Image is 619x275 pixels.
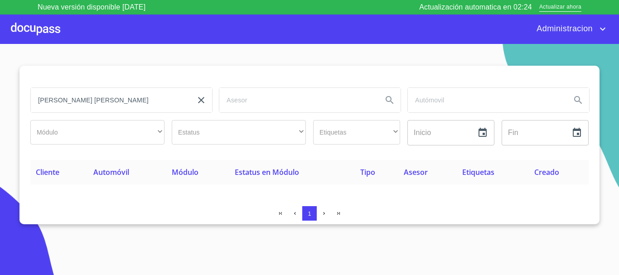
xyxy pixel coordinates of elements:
[379,89,401,111] button: Search
[235,167,299,177] span: Estatus en Módulo
[530,22,608,36] button: account of current user
[219,88,375,112] input: search
[302,206,317,221] button: 1
[36,167,59,177] span: Cliente
[530,22,597,36] span: Administracion
[539,3,581,12] span: Actualizar ahora
[172,167,198,177] span: Módulo
[31,88,187,112] input: search
[360,167,375,177] span: Tipo
[30,120,164,145] div: ​
[313,120,400,145] div: ​
[172,120,306,145] div: ​
[93,167,129,177] span: Automóvil
[567,89,589,111] button: Search
[408,88,564,112] input: search
[190,89,212,111] button: clear input
[462,167,494,177] span: Etiquetas
[404,167,428,177] span: Asesor
[308,210,311,217] span: 1
[534,167,559,177] span: Creado
[38,2,145,13] p: Nueva versión disponible [DATE]
[419,2,532,13] p: Actualización automatica en 02:24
